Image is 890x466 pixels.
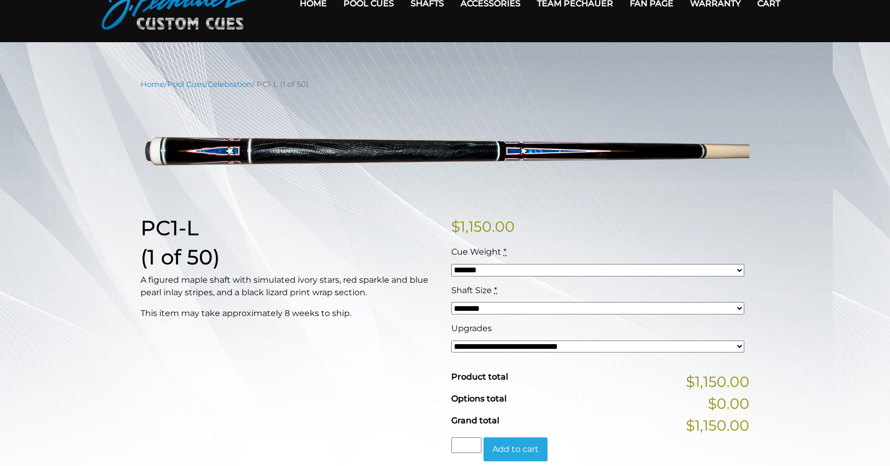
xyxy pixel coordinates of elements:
[141,274,439,299] p: A figured maple shaft with simulated ivory stars, red sparkle and blue pearl inlay stripes, and a...
[451,394,506,404] span: Options total
[141,98,749,199] img: PC1-L.png
[141,216,439,241] h1: PC1-L
[451,247,501,257] span: Cue Weight
[141,79,749,90] nav: Breadcrumb
[494,285,497,295] abbr: required
[141,245,439,270] h1: (1 of 50)
[451,323,492,333] span: Upgrades
[451,437,481,453] input: Product quantity
[708,393,749,414] span: $0.00
[451,372,508,382] span: Product total
[503,247,506,257] abbr: required
[451,415,499,425] span: Grand total
[686,371,749,393] span: $1,150.00
[208,80,252,89] a: Celebration
[451,218,460,235] span: $
[141,307,439,320] p: This item may take approximately 8 weeks to ship.
[484,437,548,461] button: Add to cart
[451,285,492,295] span: Shaft Size
[686,414,749,436] span: $1,150.00
[167,80,205,89] a: Pool Cues
[141,80,164,89] a: Home
[451,218,515,235] bdi: 1,150.00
